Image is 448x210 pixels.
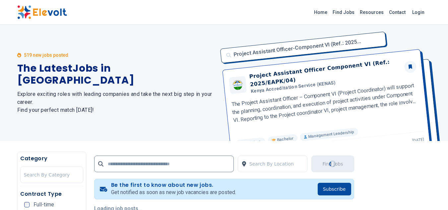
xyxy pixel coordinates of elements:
button: Find JobsLoading... [311,156,354,172]
input: Full-time [24,202,30,207]
h4: Be the first to know about new jobs. [111,182,236,188]
p: Get notified as soon as new job vacancies are posted. [111,188,236,196]
a: Resources [357,7,386,18]
h5: Category [20,155,83,163]
a: Home [311,7,330,18]
div: Loading... [329,160,337,168]
a: Contact [386,7,408,18]
button: Subscribe [318,183,351,195]
a: Login [408,6,428,19]
a: Find Jobs [330,7,357,18]
span: Full-time [33,202,54,207]
p: 519 new jobs posted [24,52,68,58]
h1: The Latest Jobs in [GEOGRAPHIC_DATA] [17,62,216,86]
iframe: Chat Widget [415,178,448,210]
h2: Explore exciting roles with leading companies and take the next big step in your career. Find you... [17,90,216,114]
img: Elevolt [17,5,67,19]
h5: Contract Type [20,190,83,198]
